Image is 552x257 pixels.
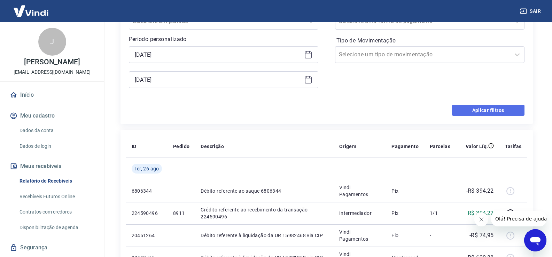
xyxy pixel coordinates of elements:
span: Ter, 26 ago [134,165,159,172]
iframe: Botão para abrir a janela de mensagens [524,229,546,251]
p: Pagamento [391,143,419,150]
p: 6806344 [132,187,162,194]
p: -R$ 74,95 [469,231,494,240]
p: [EMAIL_ADDRESS][DOMAIN_NAME] [14,69,91,76]
p: Pix [391,210,419,217]
a: Contratos com credores [17,205,96,219]
p: Tarifas [505,143,522,150]
button: Aplicar filtros [452,105,524,116]
p: -R$ 394,22 [466,187,494,195]
p: - [430,187,450,194]
input: Data inicial [135,49,301,60]
span: Olá! Precisa de ajuda? [4,5,59,10]
p: Origem [339,143,356,150]
p: ID [132,143,137,150]
p: R$ 394,22 [468,209,494,217]
a: Dados de login [17,139,96,153]
p: Pix [391,187,419,194]
iframe: Mensagem da empresa [491,211,546,226]
a: Início [8,87,96,103]
p: Período personalizado [129,35,318,43]
button: Sair [519,5,544,18]
p: Débito referente ao saque 6806344 [201,187,328,194]
div: J [38,28,66,56]
p: 1/1 [430,210,450,217]
a: Dados da conta [17,123,96,138]
p: [PERSON_NAME] [24,58,80,66]
input: Data final [135,74,301,85]
p: Débito referente à liquidação da UR 15982468 via CIP [201,232,328,239]
iframe: Fechar mensagem [474,212,488,226]
a: Segurança [8,240,96,255]
p: Pedido [173,143,189,150]
a: Recebíveis Futuros Online [17,190,96,204]
p: Parcelas [430,143,450,150]
p: Descrição [201,143,224,150]
p: Crédito referente ao recebimento da transação 224590496 [201,206,328,220]
p: Elo [391,232,419,239]
button: Meus recebíveis [8,159,96,174]
p: 20451264 [132,232,162,239]
label: Tipo de Movimentação [336,37,523,45]
img: Vindi [8,0,54,22]
p: 8911 [173,210,189,217]
a: Relatório de Recebíveis [17,174,96,188]
button: Meu cadastro [8,108,96,123]
p: 224590496 [132,210,162,217]
p: Intermediador [339,210,381,217]
a: Disponibilização de agenda [17,220,96,235]
p: - [430,232,450,239]
p: Vindi Pagamentos [339,184,381,198]
p: Vindi Pagamentos [339,228,381,242]
p: Valor Líq. [466,143,488,150]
